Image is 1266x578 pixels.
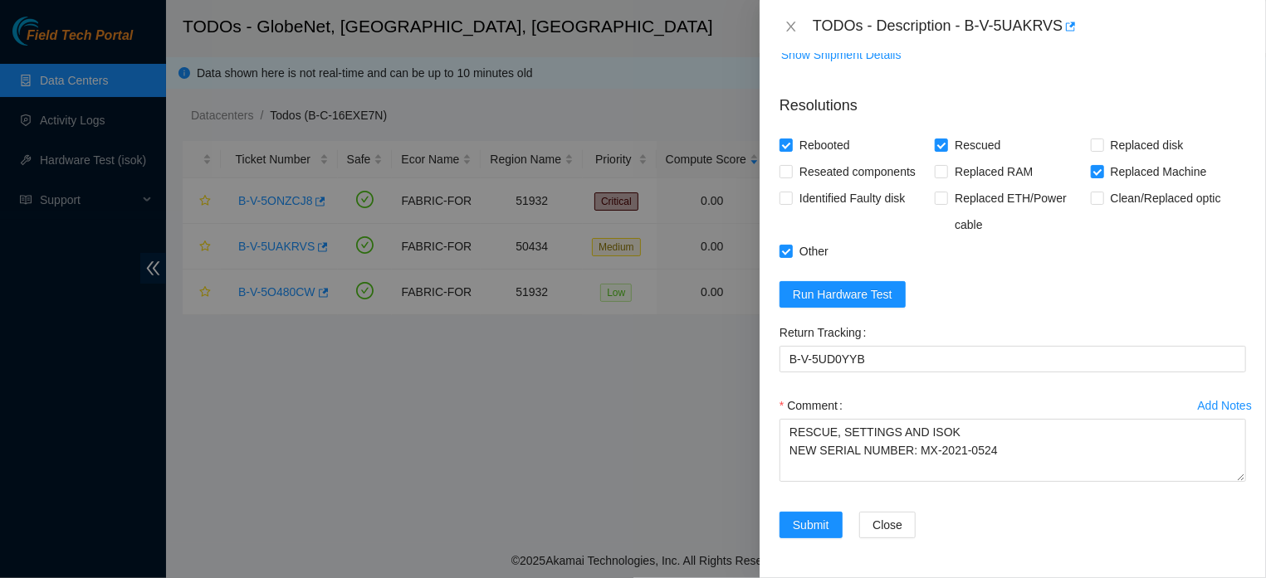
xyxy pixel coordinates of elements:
[793,285,892,304] span: Run Hardware Test
[780,319,873,346] label: Return Tracking
[793,158,922,185] span: Reseated components
[780,419,1246,482] textarea: Comment
[1198,400,1252,411] div: Add Notes
[793,185,912,211] span: Identified Faulty disk
[780,346,1246,372] input: Return Tracking
[873,516,902,534] span: Close
[781,46,902,64] span: Show Shipment Details
[780,512,843,538] button: Submit
[1104,132,1190,158] span: Replaced disk
[780,41,902,68] button: Show Shipment Details
[1104,185,1228,211] span: Clean/Replaced optic
[859,512,916,538] button: Close
[785,20,798,33] span: close
[948,185,1090,238] span: Replaced ETH/Power cable
[1197,392,1253,419] button: Add Notes
[780,392,849,419] label: Comment
[948,158,1039,185] span: Replaced RAM
[793,132,857,158] span: Rebooted
[780,81,1246,117] p: Resolutions
[780,19,803,35] button: Close
[1104,158,1214,185] span: Replaced Machine
[780,281,906,308] button: Run Hardware Test
[793,238,835,265] span: Other
[793,516,829,534] span: Submit
[813,13,1246,40] div: TODOs - Description - B-V-5UAKRVS
[948,132,1007,158] span: Rescued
